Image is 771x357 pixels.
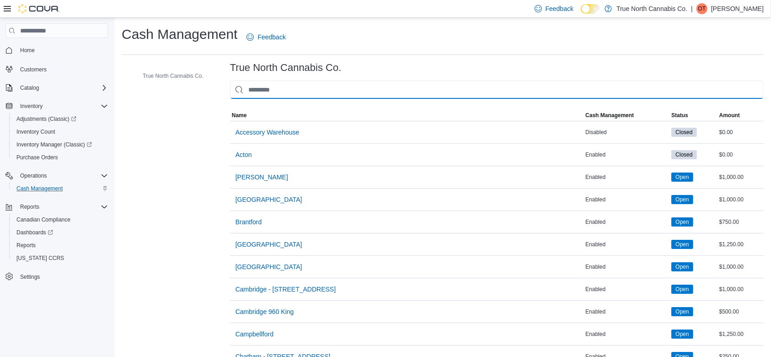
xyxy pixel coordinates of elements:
button: Reports [16,201,43,212]
span: Inventory Manager (Classic) [16,141,92,148]
button: Canadian Compliance [9,213,112,226]
span: Closed [671,128,696,137]
span: Campbellford [236,330,273,339]
div: $1,000.00 [717,172,764,183]
button: Home [2,43,112,57]
span: Open [671,285,693,294]
span: Open [675,263,689,271]
span: Open [675,240,689,249]
a: Adjustments (Classic) [13,114,80,124]
span: Operations [20,172,47,179]
span: Open [671,195,693,204]
div: Enabled [584,194,669,205]
span: Amount [719,112,740,119]
div: $0.00 [717,149,764,160]
div: Enabled [584,261,669,272]
span: Name [232,112,247,119]
div: Enabled [584,216,669,227]
button: Amount [717,110,764,121]
a: Inventory Manager (Classic) [9,138,112,151]
div: $1,250.00 [717,239,764,250]
a: Cash Management [13,183,66,194]
span: Cambridge 960 King [236,307,294,316]
input: This is a search bar. As you type, the results lower in the page will automatically filter. [230,81,764,99]
span: Acton [236,150,252,159]
div: Enabled [584,329,669,340]
span: Reports [20,203,39,211]
button: Status [669,110,717,121]
span: Open [671,330,693,339]
div: Enabled [584,284,669,295]
span: Open [671,262,693,271]
span: Settings [20,273,40,281]
button: Reports [9,239,112,252]
input: Dark Mode [581,4,600,14]
div: Enabled [584,306,669,317]
img: Cova [18,4,59,13]
p: | [691,3,693,14]
span: Status [671,112,688,119]
span: Inventory Count [13,126,108,137]
span: [GEOGRAPHIC_DATA] [236,240,302,249]
button: Purchase Orders [9,151,112,164]
span: Reports [13,240,108,251]
button: Inventory [2,100,112,113]
button: Operations [2,169,112,182]
h3: True North Cannabis Co. [230,62,342,73]
span: Home [16,44,108,56]
button: Cambridge 960 King [232,303,298,321]
a: Customers [16,64,50,75]
button: Inventory [16,101,46,112]
span: Catalog [16,82,108,93]
button: [PERSON_NAME] [232,168,292,186]
p: True North Cannabis Co. [616,3,687,14]
div: Enabled [584,172,669,183]
button: Inventory Count [9,125,112,138]
button: [GEOGRAPHIC_DATA] [232,258,306,276]
a: Inventory Count [13,126,59,137]
span: Settings [16,271,108,282]
span: Purchase Orders [13,152,108,163]
div: $1,250.00 [717,329,764,340]
button: Operations [16,170,51,181]
button: Campbellford [232,325,277,343]
span: Reports [16,201,108,212]
button: Accessory Warehouse [232,123,303,141]
span: Feedback [257,32,285,42]
span: Closed [671,150,696,159]
a: Dashboards [9,226,112,239]
button: Cambridge - [STREET_ADDRESS] [232,280,339,298]
span: Open [671,240,693,249]
a: Home [16,45,38,56]
span: Washington CCRS [13,253,108,264]
span: Dashboards [13,227,108,238]
span: Accessory Warehouse [236,128,300,137]
button: Catalog [2,81,112,94]
span: Closed [675,151,692,159]
span: [GEOGRAPHIC_DATA] [236,195,302,204]
a: [US_STATE] CCRS [13,253,68,264]
button: Catalog [16,82,43,93]
span: Open [675,330,689,338]
a: Canadian Compliance [13,214,74,225]
span: Open [671,307,693,316]
button: Reports [2,200,112,213]
span: Adjustments (Classic) [16,115,76,123]
h1: Cash Management [122,25,237,43]
span: Cash Management [585,112,634,119]
div: $1,000.00 [717,261,764,272]
a: Feedback [243,28,289,46]
span: Adjustments (Classic) [13,114,108,124]
span: True North Cannabis Co. [143,72,203,80]
button: Cash Management [584,110,669,121]
div: Enabled [584,149,669,160]
span: Inventory [16,101,108,112]
button: [GEOGRAPHIC_DATA] [232,235,306,254]
span: Inventory Manager (Classic) [13,139,108,150]
div: $1,000.00 [717,284,764,295]
span: Catalog [20,84,39,92]
span: Canadian Compliance [13,214,108,225]
span: Closed [675,128,692,136]
span: Ot [698,3,706,14]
